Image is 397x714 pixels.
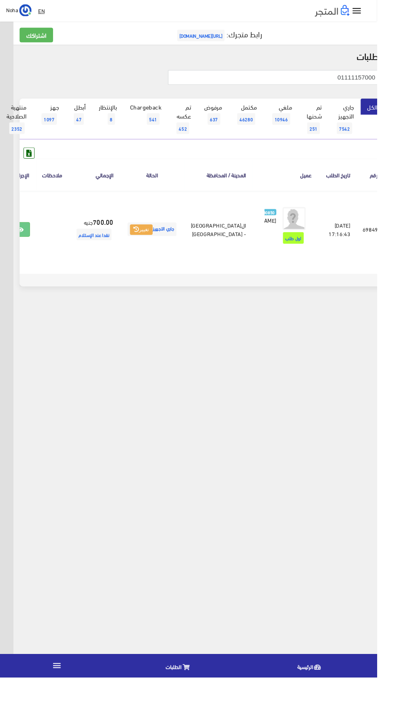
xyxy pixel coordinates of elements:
a: تم عكسه452 [177,104,208,147]
strong: 700.00 [98,228,120,239]
span: 8 [113,119,121,131]
a: مرفوض637 [208,104,241,137]
i:  [55,696,65,707]
span: اول طلب [298,245,320,257]
span: 2352 [10,129,26,141]
span: 541 [155,119,168,131]
a: ملغي10946 [278,104,315,137]
span: 30850 [275,220,291,227]
td: ال[GEOGRAPHIC_DATA] - [GEOGRAPHIC_DATA] [194,201,266,282]
a: جهز1097 [35,104,69,137]
span: 452 [186,129,199,141]
a: اشتراكك [21,29,56,45]
a: ... Noha [6,4,33,17]
span: 46280 [250,119,269,131]
img: avatar.png [298,218,322,243]
u: EN [40,6,47,16]
a: رابط متجرك:[URL][DOMAIN_NAME] [185,28,276,43]
th: المدينة / المحافظة [194,167,266,201]
span: الطلبات [175,697,191,708]
a: الطلبات [120,691,258,712]
td: جنيه [72,201,126,282]
td: [DATE] 17:16:43 [335,201,376,282]
a: 30850 [PERSON_NAME] [279,218,291,236]
th: الحالة [126,167,194,201]
span: 10946 [287,119,306,131]
a: مكتمل46280 [241,104,278,137]
span: الرئيسية [313,697,330,708]
a: الرئيسية [258,691,397,712]
button: تغيير [137,237,161,248]
span: 47 [78,119,88,131]
th: تاريخ الطلب [335,167,376,201]
span: Noha [6,5,19,15]
img: . [332,5,368,17]
img: ... [20,4,33,17]
th: الإجراءات [4,167,38,201]
a: تم شحنها251 [315,104,346,147]
th: اﻹجمالي [72,167,126,201]
span: نقدا عند الإستلام [81,241,117,253]
th: ملاحظات [38,167,72,201]
a: EN [37,4,50,19]
span: [URL][DOMAIN_NAME] [187,31,237,43]
span: 1097 [44,119,60,131]
a: Chargeback541 [130,104,177,137]
a: أبطل47 [69,104,97,137]
i:  [370,6,382,17]
span: 637 [219,119,232,131]
span: 251 [324,129,337,141]
th: عميل [266,167,335,201]
span: 7542 [355,129,371,141]
a: جاري التجهيز7542 [346,104,380,147]
a: بالإنتظار8 [97,104,130,137]
span: جاري التجهيز [134,234,186,249]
